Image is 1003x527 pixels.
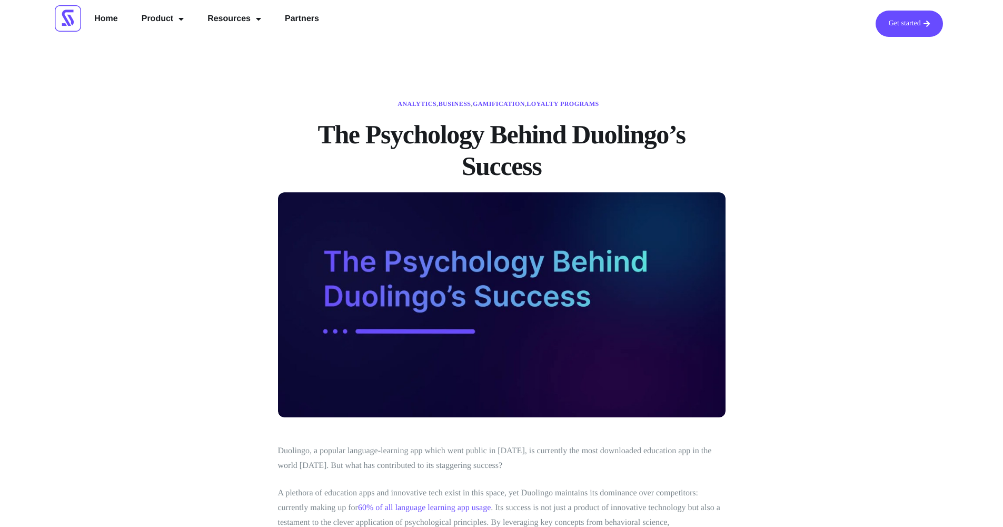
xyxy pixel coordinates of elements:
a: Analytics [398,100,436,108]
span: Get started [889,20,921,27]
a: Loyalty Programs [527,100,599,108]
nav: Menu [86,11,327,27]
a: Get started [876,11,943,37]
img: Thumbnail Image - The Psychology Behind Duolingo's Success [278,192,726,417]
a: Product [134,11,192,27]
span: , , , [398,100,599,108]
a: Resources [200,11,269,27]
img: Scrimmage Square Icon Logo [55,5,81,32]
h1: The Psychology Behind Duolingo’s Success [278,119,726,182]
a: Home [86,11,125,27]
p: Duolingo, a popular language-learning app which went public in [DATE], is currently the most down... [278,444,726,473]
a: Partners [277,11,327,27]
a: 60% of all language learning app usage [358,503,491,512]
a: Gamification [473,100,525,108]
a: Business [439,100,471,108]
